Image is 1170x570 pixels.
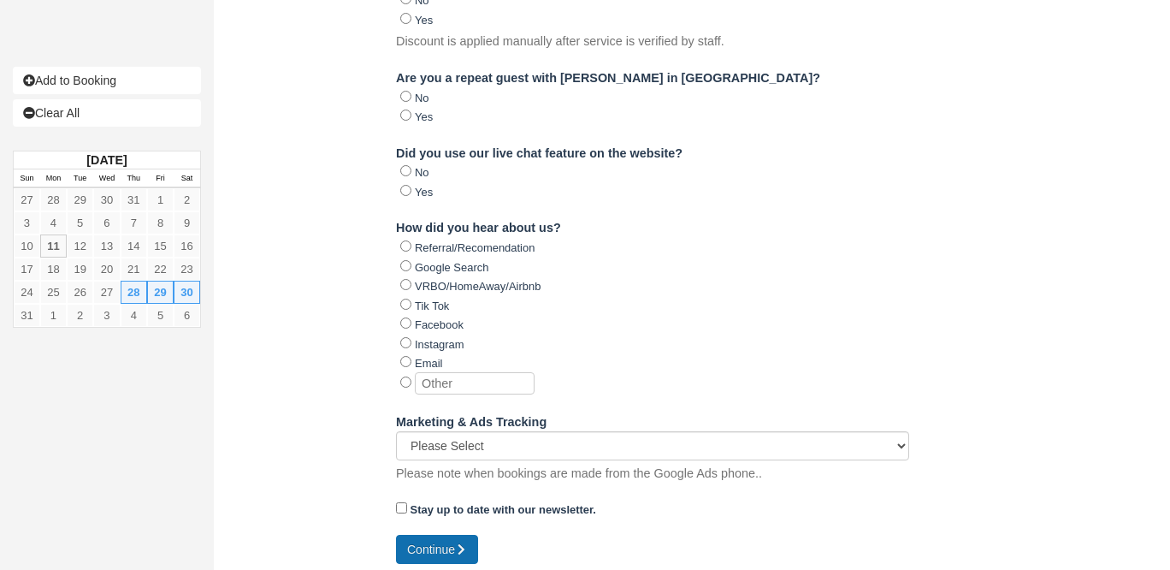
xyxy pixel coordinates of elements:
[174,169,200,188] th: Sat
[396,465,762,483] p: Please note when bookings are made from the Google Ads phone..
[147,188,174,211] a: 1
[147,281,174,304] a: 29
[174,211,200,235] a: 9
[67,281,93,304] a: 26
[147,169,174,188] th: Fri
[415,186,433,199] label: Yes
[396,63,820,87] label: Are you a repeat guest with [PERSON_NAME] in [GEOGRAPHIC_DATA]?
[147,304,174,327] a: 5
[396,407,547,431] label: Marketing & Ads Tracking
[40,304,67,327] a: 1
[67,211,93,235] a: 5
[174,258,200,281] a: 23
[174,188,200,211] a: 2
[93,169,120,188] th: Wed
[121,169,147,188] th: Thu
[415,357,442,370] label: Email
[396,535,478,564] button: Continue
[121,304,147,327] a: 4
[396,139,682,163] label: Did you use our live chat feature on the website?
[121,188,147,211] a: 31
[396,33,724,50] p: Discount is applied manually after service is verified by staff.
[147,235,174,258] a: 15
[415,14,433,27] label: Yes
[67,169,93,188] th: Tue
[415,300,449,312] label: Tik Tok
[67,304,93,327] a: 2
[415,166,429,179] label: No
[121,258,147,281] a: 21
[86,153,127,167] strong: [DATE]
[147,258,174,281] a: 22
[13,67,201,94] a: Add to Booking
[147,211,174,235] a: 8
[93,281,120,304] a: 27
[40,188,67,211] a: 28
[67,258,93,281] a: 19
[14,304,40,327] a: 31
[93,304,120,327] a: 3
[40,258,67,281] a: 18
[13,99,201,127] a: Clear All
[396,502,407,514] input: Stay up to date with our newsletter.
[93,211,120,235] a: 6
[121,281,147,304] a: 28
[121,235,147,258] a: 14
[174,304,200,327] a: 6
[14,235,40,258] a: 10
[415,372,535,395] input: Other
[93,258,120,281] a: 20
[14,211,40,235] a: 3
[415,241,535,254] label: Referral/Recomendation
[67,188,93,211] a: 29
[93,188,120,211] a: 30
[174,235,200,258] a: 16
[14,281,40,304] a: 24
[40,235,67,258] a: 11
[40,169,67,188] th: Mon
[415,261,488,274] label: Google Search
[411,503,596,516] strong: Stay up to date with our newsletter.
[396,213,561,237] label: How did you hear about us?
[415,92,429,104] label: No
[415,318,464,331] label: Facebook
[174,281,200,304] a: 30
[14,169,40,188] th: Sun
[14,188,40,211] a: 27
[415,280,541,293] label: VRBO/HomeAway/Airbnb
[40,281,67,304] a: 25
[415,110,433,123] label: Yes
[67,235,93,258] a: 12
[415,338,464,351] label: Instagram
[396,431,909,460] select: Please Select
[121,211,147,235] a: 7
[40,211,67,235] a: 4
[14,258,40,281] a: 17
[93,235,120,258] a: 13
